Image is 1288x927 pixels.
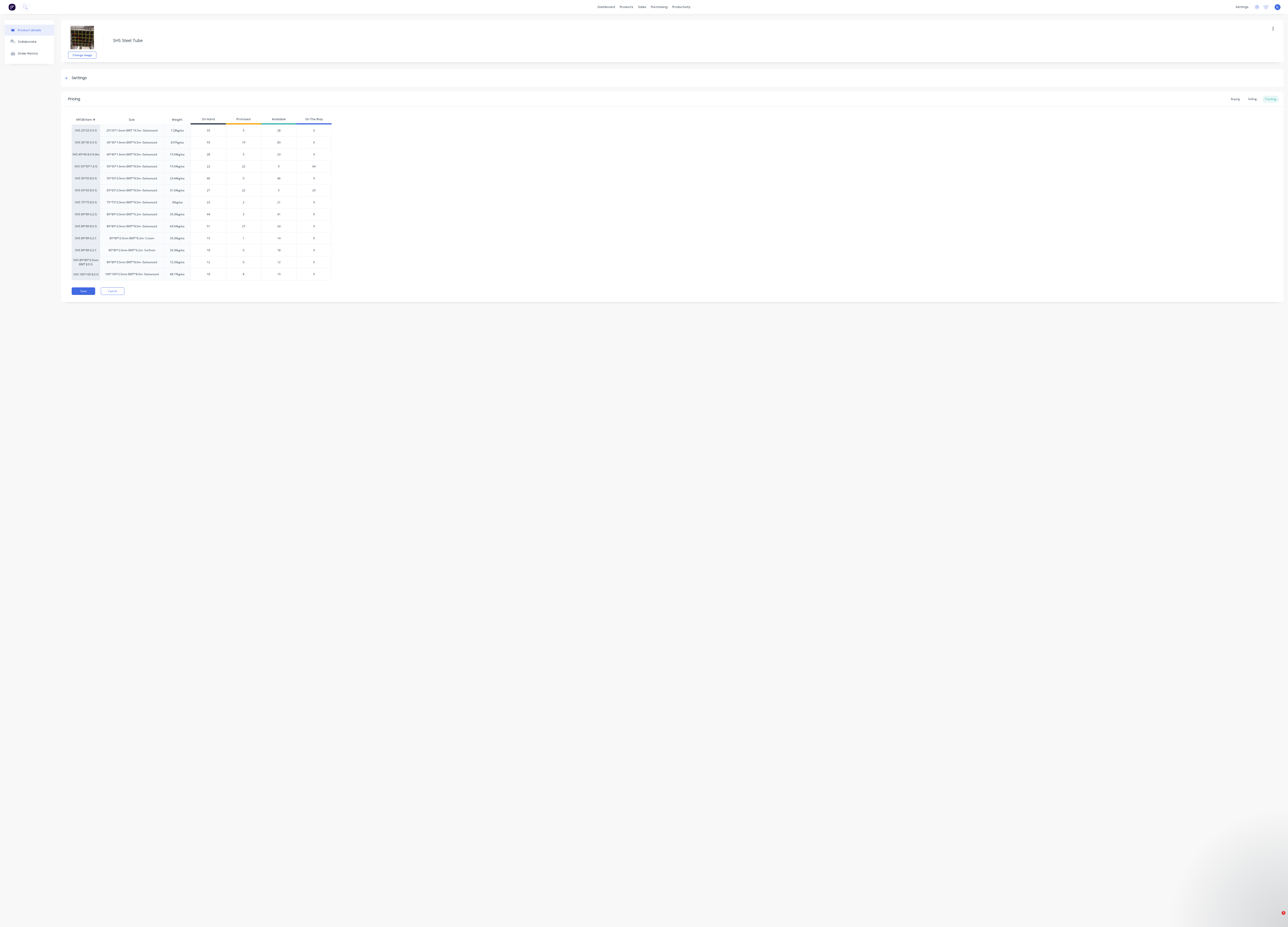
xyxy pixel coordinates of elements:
div: Selling [1246,96,1259,103]
div: 43.04kg/ea [170,224,184,228]
span: 20 [312,188,316,193]
div: 10 [261,268,296,280]
div: On The Way [296,115,332,124]
div: 36kg/ea [172,200,183,205]
div: 93 [191,137,226,148]
img: file [70,26,94,49]
span: 0 [313,152,315,157]
button: Order History [5,47,54,59]
span: 27 [242,224,245,228]
span: 0 [243,248,244,252]
iframe: Intercom live chat [1272,911,1283,922]
div: 50*50*2.0mm BMT*8.0m- Galvanized [107,176,157,181]
div: Tracking [1263,96,1279,103]
div: 22 [191,161,226,172]
div: On Hand [191,115,226,124]
div: 12 [261,256,296,268]
div: 89*89*2.0mm BMT*6.2m- Galvanized [107,212,157,216]
div: 15.04kg/ea [170,152,184,157]
div: 18 [261,244,296,256]
div: 33.36kg/ea [170,212,184,216]
div: SHS 100*100 8.0 G [72,268,100,280]
div: Collaborate [18,40,36,43]
div: products [617,4,636,11]
div: Available [261,115,296,124]
div: SHS 25*25 6.5 G [72,124,100,136]
div: 25*25*1.6mm BMT *6.5m- Galvanized [106,128,157,133]
span: 0 [313,200,315,205]
span: 0 [313,140,315,145]
span: 0 [313,128,315,133]
span: 64 [312,164,316,169]
div: Order History [18,52,38,55]
div: SHS 89*89 6.2 C [72,232,100,244]
div: SHS 50*50 8.0 G [72,172,100,184]
div: 44 [191,209,226,220]
div: 89*89*2.0mm BMT*6.2m- Cream [110,236,154,240]
div: 12 [191,256,226,268]
div: SHS 89*89 6.2 G [72,208,100,220]
span: 2 [1282,911,1285,915]
a: dashboard [595,4,617,11]
div: 18 [191,244,226,256]
span: 1 [243,236,244,240]
div: 23 [191,197,226,208]
div: SHS 40*40 8.0 G-8m [72,148,100,160]
span: 0 [313,212,315,216]
div: MYOB Item # [72,115,100,124]
div: 23.44kg/ea [170,176,184,181]
button: Save [72,287,95,295]
div: 83 [261,136,296,148]
div: 50*50*1.6mm BMT*8.0m- Galvanized [107,164,157,169]
div: 46 [191,173,226,184]
button: Change image [68,52,96,59]
div: 23 [261,148,296,160]
div: 89*89*2.0mm BMT*6.2m- Surfmist [109,248,155,252]
img: Factory [8,4,16,11]
div: 33.36kg/ea [170,248,184,252]
div: 41 [261,208,296,220]
div: 8.97kg/ea [171,140,184,145]
div: 100*100*2.0mm BMT*8.0m- Galvanized [105,272,159,276]
div: 28 [191,149,226,160]
div: 72.56kg/ea [170,260,184,264]
div: 75*75*2.0mm BMT*8.0m- Galvanized [107,200,157,205]
div: 30*30*1.6mm BMT*6.5m- Galvanized [107,140,157,145]
div: 5 [261,184,296,196]
div: 24 [261,220,296,232]
span: 5 [243,152,244,157]
div: Product details [18,28,41,32]
span: 0 [243,260,244,264]
div: 51 [191,220,226,232]
div: Buying [1229,96,1242,103]
div: 19.04kg/ea [170,164,184,169]
span: 3 [243,212,244,216]
span: 10 [242,140,245,145]
span: 0 [313,224,315,228]
div: sales [636,4,649,11]
div: 65*65*2.0mm BMT*8.0m- Galvanized [107,188,157,193]
div: 15 [191,232,226,244]
div: fileChange image [68,23,96,59]
button: Product details [5,25,54,36]
span: 5 [243,128,244,133]
div: 27 [191,185,226,196]
div: 46 [261,172,296,184]
div: 40*40*1.6mm BMT*8.0m- Galvanized [107,152,157,157]
div: SHS 89*89 8.0 G [72,220,100,232]
div: SHS 30*30 6.5 G [72,136,100,148]
div: Size [125,114,138,126]
div: 28 [261,124,296,136]
div: 33.36kg/ea [170,236,184,240]
span: 0 [313,260,315,264]
div: 7.28kg/ea [171,128,184,133]
span: 0 [243,176,244,181]
span: 0 [313,272,315,276]
div: productivity [670,4,693,11]
button: Collaborate [5,36,54,47]
span: 22 [242,188,245,193]
span: 0 [313,236,315,240]
div: 89*89*3.5mm BMT*8.0m- Galvanized [107,260,157,264]
div: 18 [191,268,226,280]
div: SHS 50*50*1.6 G [72,160,100,172]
